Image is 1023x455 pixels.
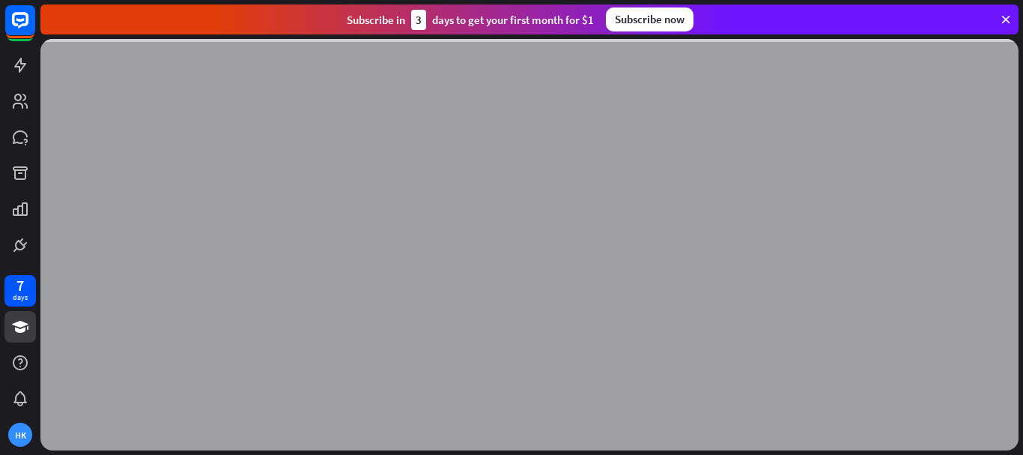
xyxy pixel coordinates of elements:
div: Subscribe now [606,7,693,31]
div: 7 [16,279,24,292]
div: HK [8,423,32,447]
a: 7 days [4,275,36,307]
div: days [13,292,28,303]
div: Subscribe in days to get your first month for $1 [347,10,594,30]
div: 3 [411,10,426,30]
